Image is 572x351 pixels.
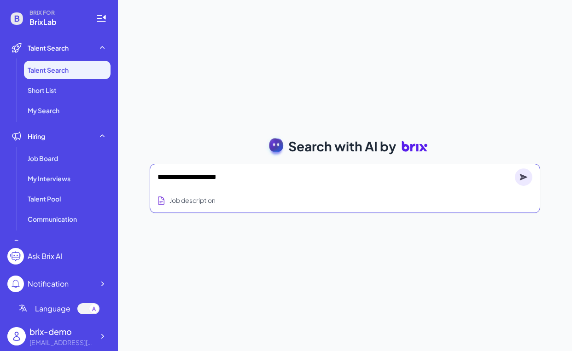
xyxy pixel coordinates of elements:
button: Search using job description [155,192,217,209]
span: BRIX FOR [29,9,85,17]
div: Notification [28,278,69,289]
span: My Interviews [28,174,70,183]
div: brix-demo [29,325,94,338]
span: Onboarding [28,240,64,249]
span: BrixLab [29,17,85,28]
span: Job Board [28,154,58,163]
span: Language [35,303,70,314]
span: Talent Search [28,43,69,52]
span: Talent Pool [28,194,61,203]
img: user_logo.png [7,327,26,345]
span: Hiring [28,132,45,141]
span: Communication [28,214,77,224]
span: My Search [28,106,59,115]
span: Short List [28,86,57,95]
div: Ask Brix AI [28,251,62,262]
span: Talent Search [28,65,69,75]
div: brix-demo@brix.com [29,338,94,347]
span: Search with AI by [288,137,396,156]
